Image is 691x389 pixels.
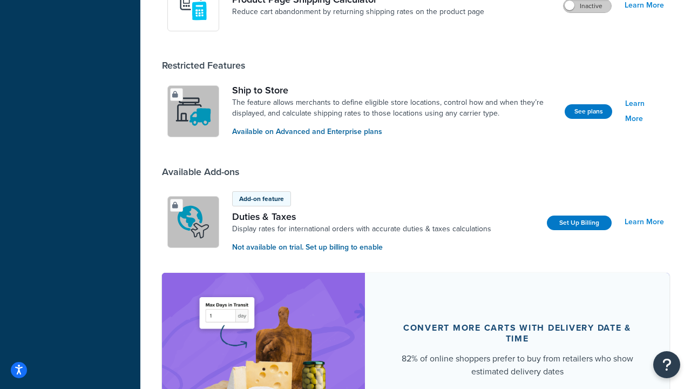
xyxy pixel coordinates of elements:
a: Display rates for international orders with accurate duties & taxes calculations [232,224,491,234]
p: Not available on trial. Set up billing to enable [232,242,491,253]
div: Restricted Features [162,59,245,71]
a: Learn More [625,214,664,230]
a: Duties & Taxes [232,211,491,223]
a: Reduce cart abandonment by returning shipping rates on the product page [232,6,484,17]
a: Ship to Store [232,84,556,96]
div: Convert more carts with delivery date & time [391,323,643,344]
div: 82% of online shoppers prefer to buy from retailers who show estimated delivery dates [391,352,643,378]
div: Available Add-ons [162,166,239,178]
a: Learn More [625,96,664,126]
a: The feature allows merchants to define eligible store locations, control how and when they’re dis... [232,97,556,119]
p: Available on Advanced and Enterprise plans [232,126,556,138]
p: Add-on feature [239,194,284,204]
a: Set Up Billing [547,216,612,230]
button: Open Resource Center [653,351,680,378]
button: See plans [565,104,612,119]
